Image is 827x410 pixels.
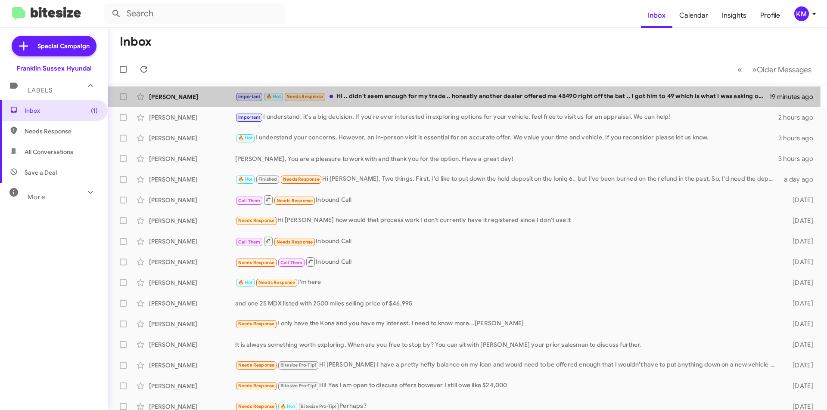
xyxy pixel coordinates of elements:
button: Next [747,61,817,78]
span: Bitesize Pro-Tip! [301,404,336,409]
a: Calendar [672,3,715,28]
div: [DATE] [779,258,820,266]
span: Needs Response [238,362,275,368]
span: Needs Response [238,321,275,327]
div: [PERSON_NAME] [149,196,235,204]
div: Hi! Yes I am open to discuss offers however I still owe like $24,000 [235,381,779,391]
span: Needs Response [238,383,275,388]
div: [PERSON_NAME], You are a pleasure to work with and thank you for the option. Have a great day! [235,154,778,163]
div: Hi [PERSON_NAME] how would that process work I don't currently have it registered since I don't u... [235,216,779,225]
span: Needs Response [238,218,275,223]
span: Call Them [280,260,303,265]
div: [DATE] [779,382,820,390]
span: » [752,64,757,75]
span: Needs Response [238,260,275,265]
div: Inbound Call [235,194,779,205]
button: KM [787,6,818,21]
div: 19 minutes ago [769,92,820,101]
div: [PERSON_NAME] [149,175,235,184]
div: [PERSON_NAME] [149,278,235,287]
div: I only have the Kona and you have my interest, I need to know more...[PERSON_NAME] [235,319,779,329]
span: Needs Response [286,94,323,99]
div: [DATE] [779,216,820,225]
span: 🔥 Hot [238,135,253,141]
span: Needs Response [238,404,275,409]
div: Hi [PERSON_NAME]. Two things. First, I'd like to put down the hold deposit on the Ioniq 6., but I... [235,174,779,184]
div: [PERSON_NAME] [149,382,235,390]
span: Needs Response [277,239,313,245]
div: I'm here [235,277,779,287]
div: [DATE] [779,299,820,308]
div: KM [794,6,809,21]
a: Inbox [641,3,672,28]
div: and one 25 MDX listed with 2500 miles selling price of $46,995 [235,299,779,308]
div: [PERSON_NAME] [149,216,235,225]
span: Older Messages [757,65,811,74]
div: [DATE] [779,320,820,328]
span: Save a Deal [25,168,57,177]
div: [DATE] [779,196,820,204]
span: 🔥 Hot [266,94,281,99]
a: Insights [715,3,753,28]
span: Needs Response [25,127,98,136]
div: [PERSON_NAME] [149,154,235,163]
div: [PERSON_NAME] [149,361,235,370]
div: [PERSON_NAME] [149,113,235,122]
span: « [737,64,742,75]
div: Hi [PERSON_NAME] I have a pretty hefty balance on my loan and would need to be offered enough tha... [235,360,779,370]
div: [PERSON_NAME] [149,320,235,328]
div: a day ago [779,175,820,184]
div: [PERSON_NAME] [149,340,235,349]
span: (1) [91,106,98,115]
div: [DATE] [779,278,820,287]
span: Call Them [238,198,261,203]
div: 2 hours ago [778,113,820,122]
span: Important [238,114,261,120]
span: Needs Response [283,176,320,182]
div: Inbound Call [235,236,779,247]
div: I understand your concerns. However, an in-person visit is essential for an accurate offer. We va... [235,133,778,143]
span: Call Them [238,239,261,245]
div: [PERSON_NAME] [149,134,235,142]
div: [PERSON_NAME] [149,92,235,101]
div: Hi .. didn't seem enough for my trade .. honestly another dealer offered me 48490 right off the b... [235,92,769,102]
span: Finished [258,176,277,182]
div: I understand, it's a big decision. If you're ever interested in exploring options for your vehicl... [235,112,778,122]
div: [DATE] [779,237,820,246]
nav: Page navigation example [733,61,817,78]
div: 3 hours ago [778,154,820,163]
span: Needs Response [258,280,295,285]
div: [PERSON_NAME] [149,299,235,308]
div: 3 hours ago [778,134,820,142]
div: [PERSON_NAME] [149,237,235,246]
span: Bitesize Pro-Tip! [280,383,316,388]
span: 🔥 Hot [238,280,253,285]
div: [DATE] [779,361,820,370]
a: Special Campaign [12,36,96,56]
span: Needs Response [277,198,313,203]
div: [DATE] [779,340,820,349]
span: Bitesize Pro-Tip! [280,362,316,368]
div: [PERSON_NAME] [149,258,235,266]
button: Previous [732,61,747,78]
input: Search [104,3,285,24]
a: Profile [753,3,787,28]
div: Franklin Sussex Hyundai [16,64,92,73]
span: More [28,193,45,201]
span: Labels [28,86,53,94]
span: 🔥 Hot [238,176,253,182]
div: Inbound Call [235,256,779,267]
span: 🔥 Hot [280,404,295,409]
span: Important [238,94,261,99]
span: Special Campaign [37,42,90,50]
h1: Inbox [120,35,152,49]
span: All Conversations [25,148,73,156]
div: It is always something worth exploring. When are you free to stop by? You can sit with [PERSON_NA... [235,340,779,349]
span: Inbox [25,106,98,115]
